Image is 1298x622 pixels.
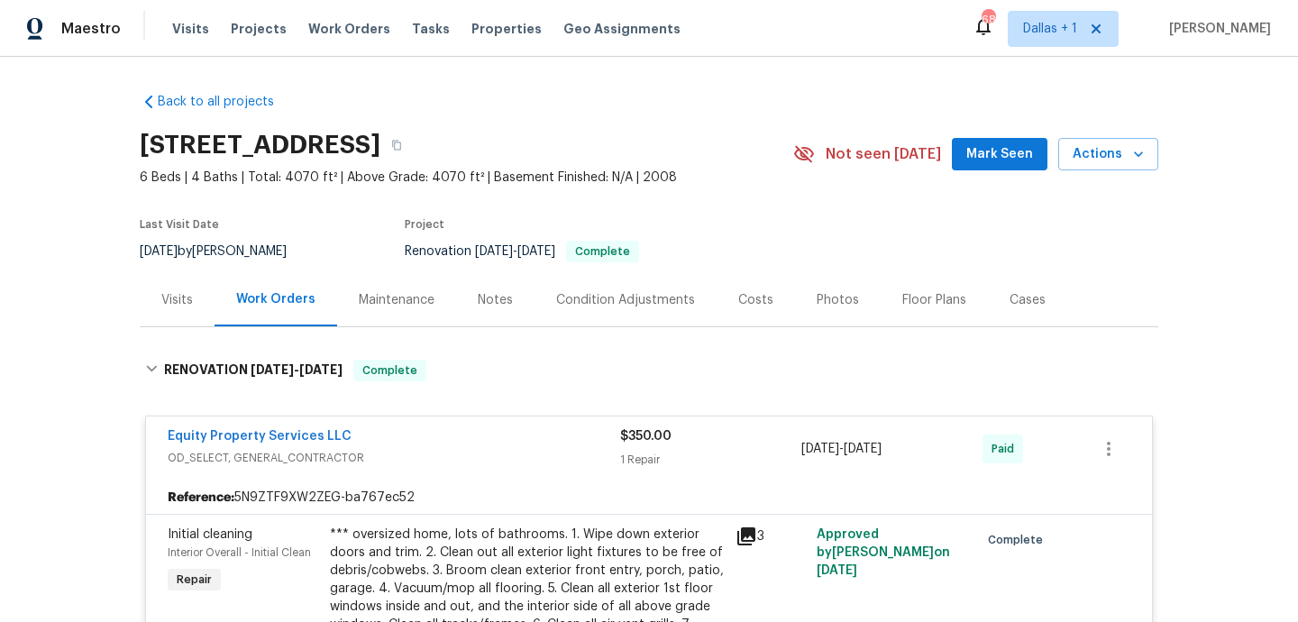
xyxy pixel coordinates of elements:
[952,138,1047,171] button: Mark Seen
[140,136,380,154] h2: [STREET_ADDRESS]
[251,363,343,376] span: -
[736,526,806,547] div: 3
[966,143,1033,166] span: Mark Seen
[988,531,1050,549] span: Complete
[801,443,839,455] span: [DATE]
[168,449,620,467] span: OD_SELECT, GENERAL_CONTRACTOR
[902,291,966,309] div: Floor Plans
[1058,138,1158,171] button: Actions
[1010,291,1046,309] div: Cases
[475,245,513,258] span: [DATE]
[471,20,542,38] span: Properties
[236,290,315,308] div: Work Orders
[169,571,219,589] span: Repair
[359,291,434,309] div: Maintenance
[140,245,178,258] span: [DATE]
[982,11,994,29] div: 68
[405,245,639,258] span: Renovation
[168,528,252,541] span: Initial cleaning
[405,219,444,230] span: Project
[568,246,637,257] span: Complete
[172,20,209,38] span: Visits
[517,245,555,258] span: [DATE]
[412,23,450,35] span: Tasks
[817,291,859,309] div: Photos
[844,443,882,455] span: [DATE]
[1023,20,1077,38] span: Dallas + 1
[620,451,801,469] div: 1 Repair
[992,440,1021,458] span: Paid
[231,20,287,38] span: Projects
[478,291,513,309] div: Notes
[1162,20,1271,38] span: [PERSON_NAME]
[355,361,425,380] span: Complete
[140,93,313,111] a: Back to all projects
[168,430,352,443] a: Equity Property Services LLC
[140,342,1158,399] div: RENOVATION [DATE]-[DATE]Complete
[168,547,311,558] span: Interior Overall - Initial Clean
[826,145,941,163] span: Not seen [DATE]
[61,20,121,38] span: Maestro
[146,481,1152,514] div: 5N9ZTF9XW2ZEG-ba767ec52
[817,528,950,577] span: Approved by [PERSON_NAME] on
[164,360,343,381] h6: RENOVATION
[251,363,294,376] span: [DATE]
[556,291,695,309] div: Condition Adjustments
[1073,143,1144,166] span: Actions
[140,219,219,230] span: Last Visit Date
[308,20,390,38] span: Work Orders
[563,20,681,38] span: Geo Assignments
[380,129,413,161] button: Copy Address
[620,430,672,443] span: $350.00
[738,291,773,309] div: Costs
[801,440,882,458] span: -
[817,564,857,577] span: [DATE]
[299,363,343,376] span: [DATE]
[168,489,234,507] b: Reference:
[475,245,555,258] span: -
[140,169,793,187] span: 6 Beds | 4 Baths | Total: 4070 ft² | Above Grade: 4070 ft² | Basement Finished: N/A | 2008
[140,241,308,262] div: by [PERSON_NAME]
[161,291,193,309] div: Visits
